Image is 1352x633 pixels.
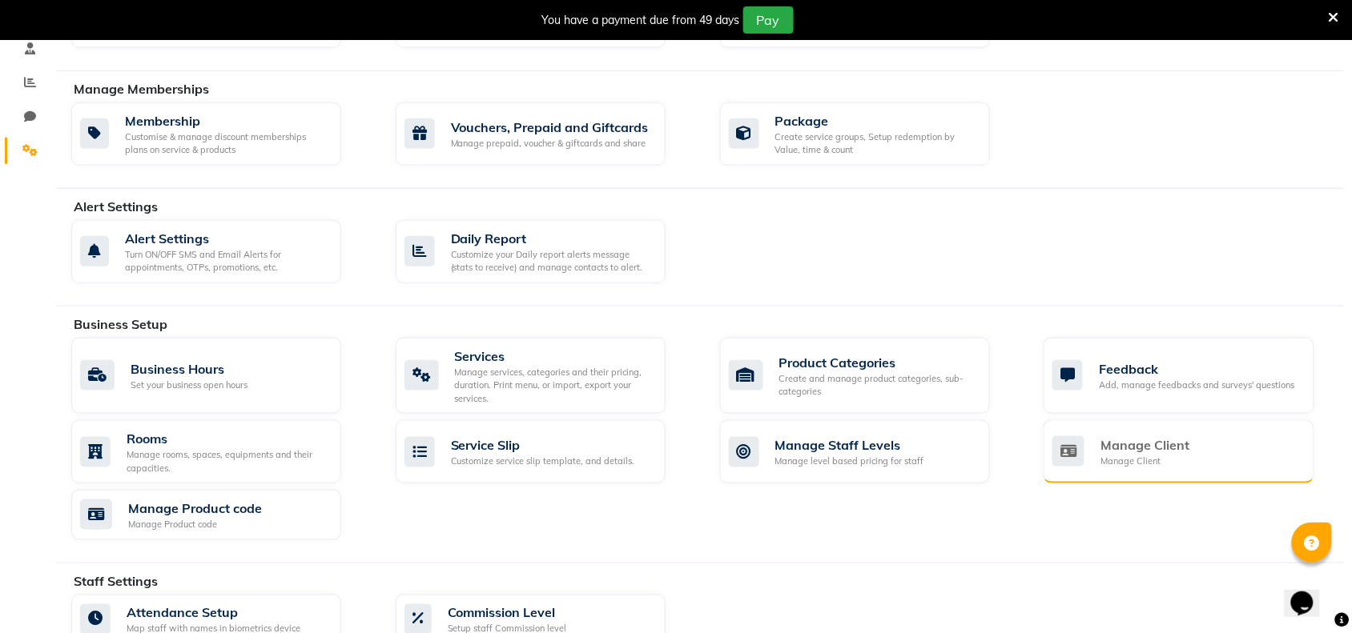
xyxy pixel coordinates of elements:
[775,455,924,468] div: Manage level based pricing for staff
[131,359,247,379] div: Business Hours
[1099,359,1294,379] div: Feedback
[128,499,262,518] div: Manage Product code
[71,102,372,166] a: MembershipCustomise & manage discount memberships plans on service & products
[127,429,328,448] div: Rooms
[451,455,635,468] div: Customize service slip template, and details.
[128,518,262,531] div: Manage Product code
[1101,435,1189,455] div: Manage Client
[455,366,653,406] div: Manage services, categories and their pricing, duration. Print menu, or import, export your servi...
[451,137,649,150] div: Manage prepaid, voucher & giftcards and share
[1101,455,1189,468] div: Manage Client
[125,130,328,157] div: Customise & manage discount memberships plans on service & products
[131,379,247,392] div: Set your business open hours
[71,490,372,540] a: Manage Product codeManage Product code
[720,102,1020,166] a: PackageCreate service groups, Setup redemption by Value, time & count
[396,420,696,483] a: Service SlipCustomize service slip template, and details.
[71,220,372,283] a: Alert SettingsTurn ON/OFF SMS and Email Alerts for appointments, OTPs, promotions, etc.
[451,435,635,455] div: Service Slip
[720,338,1020,415] a: Product CategoriesCreate and manage product categories, sub-categories
[1044,338,1344,415] a: FeedbackAdd, manage feedbacks and surveys' questions
[542,12,740,29] div: You have a payment due from 49 days
[455,347,653,366] div: Services
[125,248,328,274] div: Turn ON/OFF SMS and Email Alerts for appointments, OTPs, promotions, etc.
[775,130,977,157] div: Create service groups, Setup redemption by Value, time & count
[1099,379,1294,392] div: Add, manage feedbacks and surveys' questions
[71,338,372,415] a: Business HoursSet your business open hours
[720,420,1020,483] a: Manage Staff LevelsManage level based pricing for staff
[127,448,328,475] div: Manage rooms, spaces, equipments and their capacities.
[125,111,328,130] div: Membership
[396,102,696,166] a: Vouchers, Prepaid and GiftcardsManage prepaid, voucher & giftcards and share
[127,603,300,623] div: Attendance Setup
[71,420,372,483] a: RoomsManage rooms, spaces, equipments and their capacities.
[396,338,696,415] a: ServicesManage services, categories and their pricing, duration. Print menu, or import, export yo...
[125,229,328,248] div: Alert Settings
[451,248,653,274] div: Customize your Daily report alerts message (stats to receive) and manage contacts to alert.
[451,229,653,248] div: Daily Report
[396,220,696,283] a: Daily ReportCustomize your Daily report alerts message (stats to receive) and manage contacts to ...
[451,118,649,137] div: Vouchers, Prepaid and Giftcards
[779,353,977,372] div: Product Categories
[1285,569,1336,617] iframe: chat widget
[448,603,567,623] div: Commission Level
[775,435,924,455] div: Manage Staff Levels
[743,6,794,34] button: Pay
[1044,420,1344,483] a: Manage ClientManage Client
[775,111,977,130] div: Package
[779,372,977,399] div: Create and manage product categories, sub-categories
